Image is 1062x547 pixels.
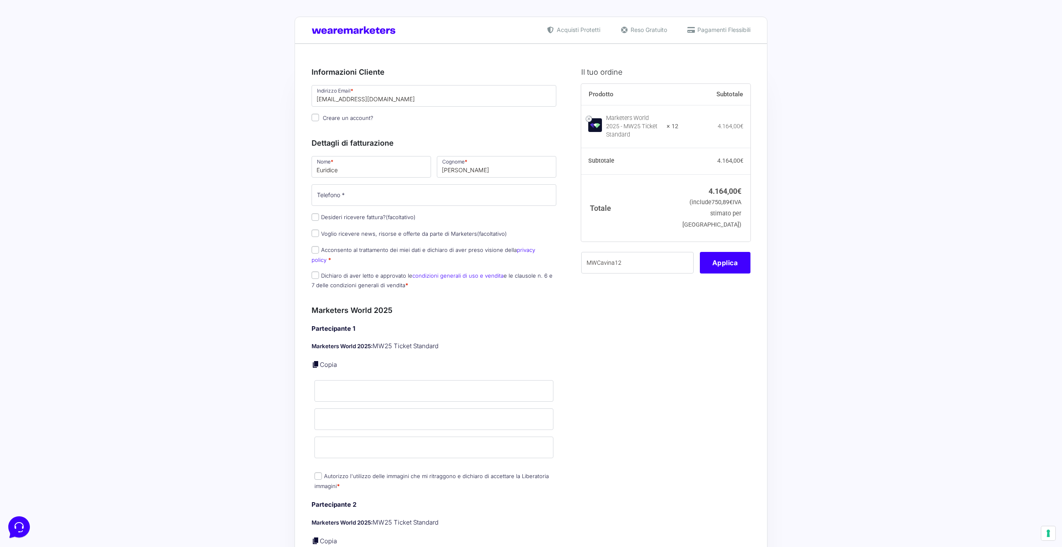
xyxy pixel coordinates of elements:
[323,115,373,121] span: Creare un account?
[386,214,416,220] span: (facoltativo)
[312,247,535,263] a: privacy policy
[581,148,679,175] th: Subtotale
[7,7,139,20] h2: Ciao da Marketers 👋
[581,174,679,241] th: Totale
[312,214,416,220] label: Desideri ricevere fattura?
[437,156,556,178] input: Cognome *
[312,519,373,526] strong: Marketers World 2025:
[13,103,65,110] span: Trova una risposta
[581,252,694,273] input: Coupon
[7,515,32,540] iframe: Customerly Messenger Launcher
[128,278,140,286] p: Aiuto
[740,157,743,164] span: €
[312,343,373,349] strong: Marketers World 2025:
[25,278,39,286] p: Home
[312,272,553,288] label: Dichiaro di aver letto e approvato le e le clausole n. 6 e 7 delle condizioni generali di vendita
[588,118,602,132] img: Marketers World 2025 - MW25 Ticket Standard
[58,266,109,286] button: Messaggi
[314,472,322,480] input: Autorizzo l'utilizzo delle immagini che mi ritraggono e dichiaro di accettare la Liberatoria imma...
[312,324,556,334] h4: Partecipante 1
[7,266,58,286] button: Home
[108,266,159,286] button: Aiuto
[72,278,94,286] p: Messaggi
[312,360,320,369] a: Copia i dettagli dell'acquirente
[729,199,733,206] span: €
[718,123,743,129] bdi: 4.164,00
[740,123,743,129] span: €
[678,84,750,105] th: Subtotale
[320,537,337,545] a: Copia
[709,187,741,195] bdi: 4.164,00
[581,84,679,105] th: Prodotto
[13,33,71,40] span: Le tue conversazioni
[412,272,504,279] a: condizioni generali di uso e vendita
[581,66,750,78] h3: Il tuo ordine
[312,500,556,510] h4: Partecipante 2
[700,252,750,273] button: Applica
[13,70,153,86] button: Inizia una conversazione
[312,247,535,263] label: Acconsento al trattamento dei miei dati e dichiaro di aver preso visione della
[737,187,741,195] span: €
[27,46,43,63] img: dark
[312,518,556,527] p: MW25 Ticket Standard
[667,122,678,131] strong: × 12
[312,156,431,178] input: Nome *
[312,114,319,121] input: Creare un account?
[555,25,600,34] span: Acquisti Protetti
[711,199,733,206] span: 750,89
[1041,526,1055,540] button: Le tue preferenze relative al consenso per le tecnologie di tracciamento
[312,246,319,254] input: Acconsento al trattamento dei miei dati e dichiaro di aver preso visione dellaprivacy policy
[312,537,320,545] a: Copia i dettagli dell'acquirente
[314,473,549,489] label: Autorizzo l'utilizzo delle immagini che mi ritraggono e dichiaro di accettare la Liberatoria imma...
[312,213,319,221] input: Desideri ricevere fattura?(facoltativo)
[312,137,556,149] h3: Dettagli di fatturazione
[320,361,337,369] a: Copia
[682,199,741,228] small: (include IVA stimato per [GEOGRAPHIC_DATA])
[628,25,667,34] span: Reso Gratuito
[40,46,56,63] img: dark
[312,184,556,206] input: Telefono *
[312,342,556,351] p: MW25 Ticket Standard
[312,230,319,237] input: Voglio ricevere news, risorse e offerte da parte di Marketers(facoltativo)
[695,25,750,34] span: Pagamenti Flessibili
[477,230,507,237] span: (facoltativo)
[13,46,30,63] img: dark
[606,114,661,139] div: Marketers World 2025 - MW25 Ticket Standard
[88,103,153,110] a: Apri Centro Assistenza
[312,66,556,78] h3: Informazioni Cliente
[54,75,122,81] span: Inizia una conversazione
[312,305,556,316] h3: Marketers World 2025
[717,157,743,164] bdi: 4.164,00
[19,121,136,129] input: Cerca un articolo...
[312,271,319,279] input: Dichiaro di aver letto e approvato lecondizioni generali di uso e venditae le clausole n. 6 e 7 d...
[312,85,556,107] input: Indirizzo Email *
[312,230,507,237] label: Voglio ricevere news, risorse e offerte da parte di Marketers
